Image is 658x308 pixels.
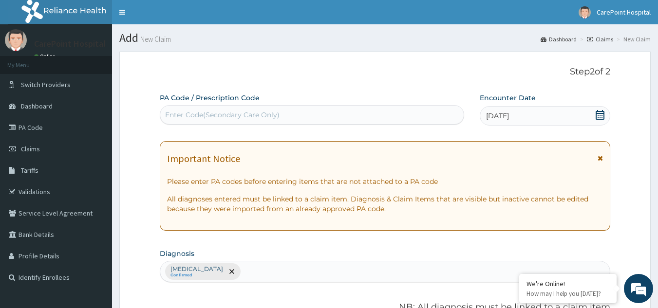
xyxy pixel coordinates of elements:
div: Enter Code(Secondary Care Only) [165,110,280,120]
span: [DATE] [486,111,509,121]
img: User Image [579,6,591,18]
li: New Claim [614,35,651,43]
label: PA Code / Prescription Code [160,93,260,103]
h1: Important Notice [167,153,240,164]
span: Switch Providers [21,80,71,89]
p: How may I help you today? [526,290,609,298]
p: [MEDICAL_DATA] [170,265,223,273]
p: Step 2 of 2 [160,67,611,77]
small: New Claim [138,36,171,43]
img: User Image [5,29,27,51]
div: We're Online! [526,279,609,288]
a: Dashboard [541,35,577,43]
span: CarePoint Hospital [597,8,651,17]
label: Encounter Date [480,93,536,103]
p: Please enter PA codes before entering items that are not attached to a PA code [167,177,603,186]
span: remove selection option [227,267,236,276]
a: Online [34,53,57,60]
p: All diagnoses entered must be linked to a claim item. Diagnosis & Claim Items that are visible bu... [167,194,603,214]
small: Confirmed [170,273,223,278]
span: Claims [21,145,40,153]
p: CarePoint Hospital [34,39,106,48]
label: Diagnosis [160,249,194,258]
span: Dashboard [21,102,53,110]
span: Tariffs [21,166,38,175]
h1: Add [119,32,651,44]
a: Claims [587,35,613,43]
